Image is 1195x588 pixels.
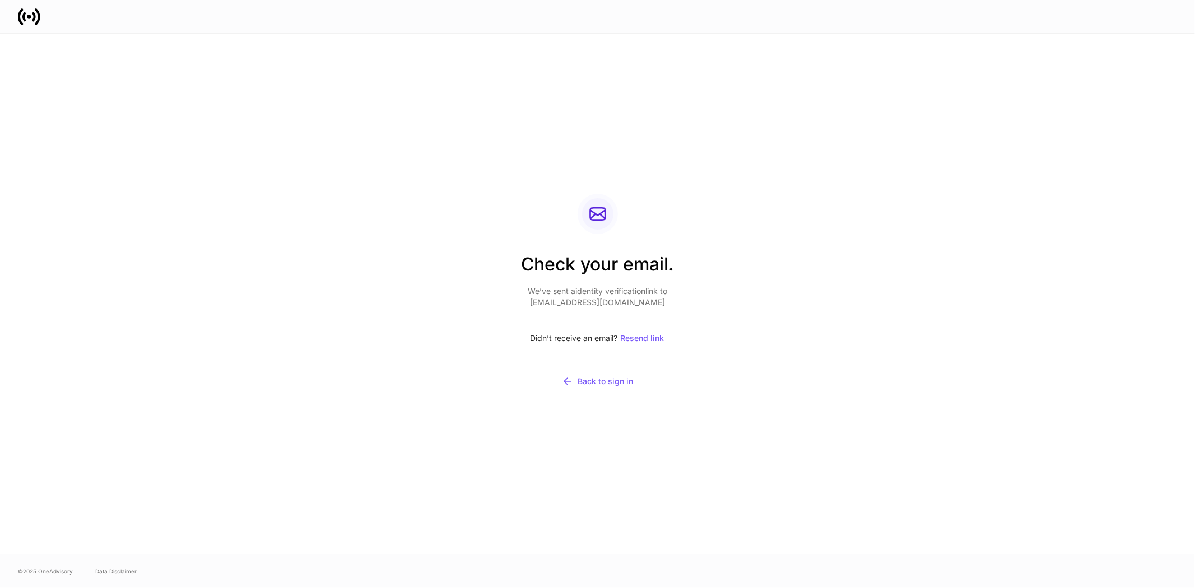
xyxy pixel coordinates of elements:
[521,252,674,286] h2: Check your email.
[18,567,73,576] span: © 2025 OneAdvisory
[621,334,664,342] div: Resend link
[620,326,665,351] button: Resend link
[521,368,674,394] button: Back to sign in
[521,326,674,351] div: Didn’t receive an email?
[562,376,633,387] div: Back to sign in
[521,286,674,308] p: We’ve sent a identity verification link to [EMAIL_ADDRESS][DOMAIN_NAME]
[95,567,137,576] a: Data Disclaimer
